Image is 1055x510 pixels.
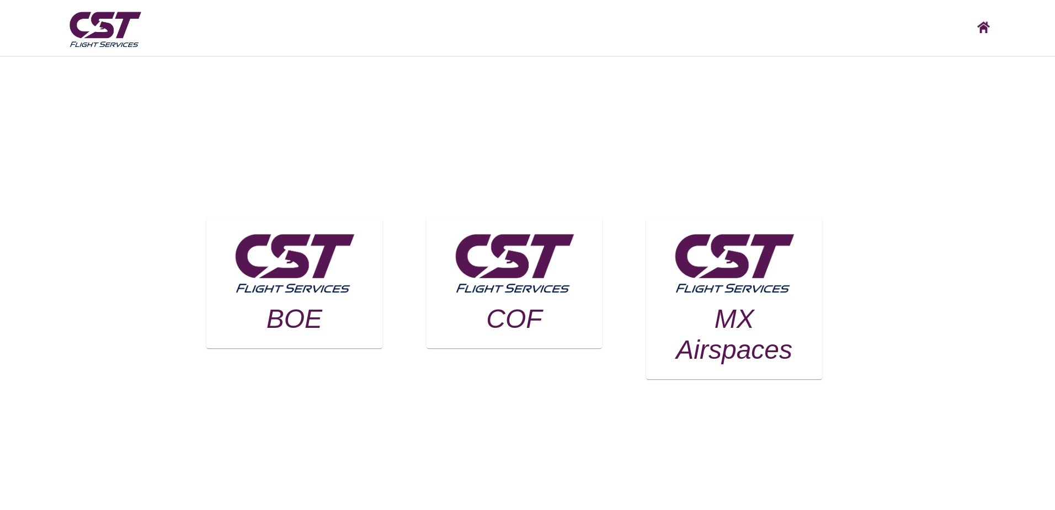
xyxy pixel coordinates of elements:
[220,304,369,334] h3: BOE
[670,226,798,298] img: MX Airspaces
[231,226,358,298] img: BOE
[440,304,589,334] h3: COF
[67,7,143,50] img: CST Flight Services logo
[660,304,808,365] h3: MX Airspaces
[977,22,990,33] img: CST logo, click here to go home screen
[451,226,578,298] img: COF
